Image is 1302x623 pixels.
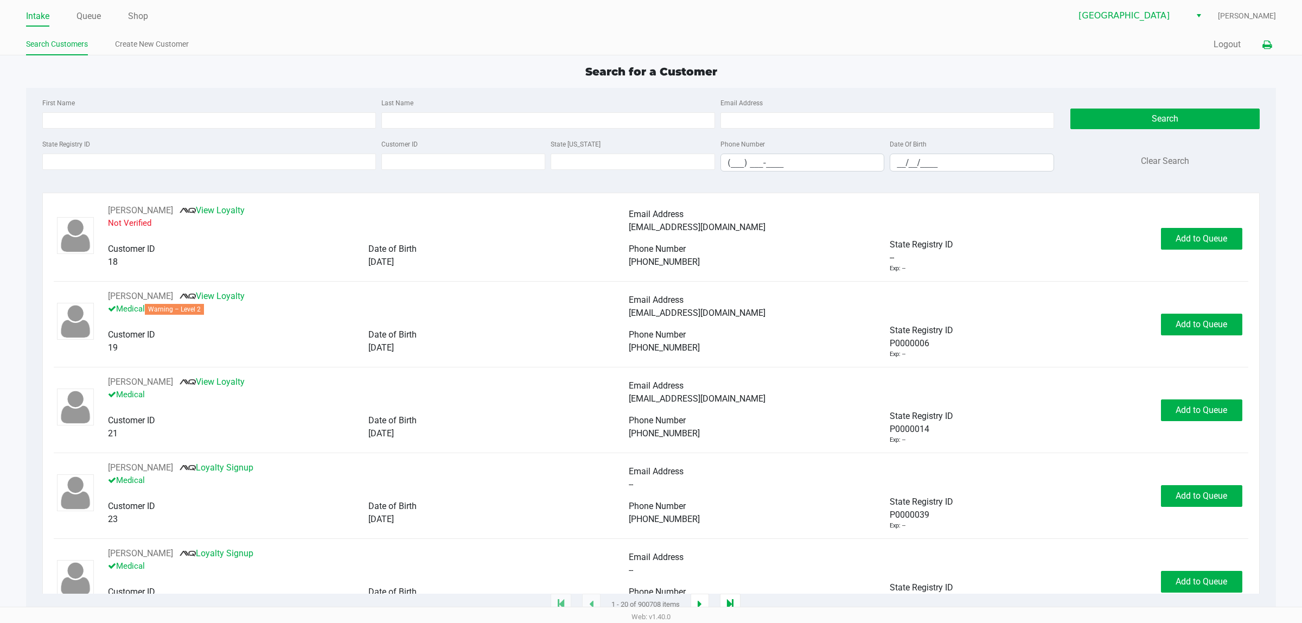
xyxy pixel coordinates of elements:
[721,154,884,171] input: Format: (999) 999-9999
[108,376,173,389] button: See customer info
[42,139,90,149] label: State Registry ID
[629,501,686,511] span: Phone Number
[368,244,417,254] span: Date of Birth
[1176,233,1227,244] span: Add to Queue
[180,291,245,301] a: View Loyalty
[1214,38,1241,51] button: Logout
[890,522,905,531] div: Exp: --
[180,548,253,558] a: Loyalty Signup
[108,329,155,340] span: Customer ID
[1141,155,1189,168] button: Clear Search
[629,393,765,404] span: [EMAIL_ADDRESS][DOMAIN_NAME]
[890,337,929,350] span: P0000006
[720,594,741,615] app-submit-button: Move to last page
[368,501,417,511] span: Date of Birth
[1176,576,1227,587] span: Add to Queue
[1161,399,1242,421] button: Add to Queue
[890,497,953,507] span: State Registry ID
[108,257,118,267] span: 18
[1161,485,1242,507] button: Add to Queue
[890,251,894,264] span: --
[890,350,905,359] div: Exp: --
[368,342,394,353] span: [DATE]
[1070,109,1260,129] button: Search
[629,466,684,476] span: Email Address
[368,587,417,597] span: Date of Birth
[381,98,413,108] label: Last Name
[368,329,417,340] span: Date of Birth
[890,582,953,593] span: State Registry ID
[108,290,173,303] button: See customer info
[368,514,394,524] span: [DATE]
[631,613,671,621] span: Web: v1.40.0
[108,428,118,438] span: 21
[890,411,953,421] span: State Registry ID
[368,415,417,425] span: Date of Birth
[890,239,953,250] span: State Registry ID
[890,508,929,522] span: P0000039
[629,380,684,391] span: Email Address
[629,222,765,232] span: [EMAIL_ADDRESS][DOMAIN_NAME]
[368,428,394,438] span: [DATE]
[108,501,155,511] span: Customer ID
[629,308,765,318] span: [EMAIL_ADDRESS][DOMAIN_NAME]
[1218,10,1276,22] span: [PERSON_NAME]
[890,325,953,335] span: State Registry ID
[629,295,684,305] span: Email Address
[629,514,700,524] span: [PHONE_NUMBER]
[720,154,884,171] kendo-maskedtextbox: Format: (999) 999-9999
[108,217,629,230] p: Not Verified
[720,139,765,149] label: Phone Number
[890,139,927,149] label: Date Of Birth
[629,479,633,490] span: --
[108,560,629,573] p: Medical
[108,244,155,254] span: Customer ID
[629,257,700,267] span: [PHONE_NUMBER]
[629,329,686,340] span: Phone Number
[108,587,155,597] span: Customer ID
[108,514,118,524] span: 23
[180,462,253,473] a: Loyalty Signup
[1078,9,1184,22] span: [GEOGRAPHIC_DATA]
[128,9,148,24] a: Shop
[115,37,189,51] a: Create New Customer
[1176,405,1227,415] span: Add to Queue
[629,552,684,562] span: Email Address
[551,139,601,149] label: State [US_STATE]
[890,423,929,436] span: P0000014
[108,415,155,425] span: Customer ID
[180,205,245,215] a: View Loyalty
[629,415,686,425] span: Phone Number
[551,594,571,615] app-submit-button: Move to first page
[720,98,763,108] label: Email Address
[629,428,700,438] span: [PHONE_NUMBER]
[890,264,905,274] div: Exp: --
[629,565,633,575] span: --
[582,594,601,615] app-submit-button: Previous
[108,303,629,315] p: Medical
[368,257,394,267] span: [DATE]
[145,304,204,315] span: Warning – Level 2
[611,599,680,610] span: 1 - 20 of 900708 items
[1176,491,1227,501] span: Add to Queue
[76,9,101,24] a: Queue
[108,342,118,353] span: 19
[108,474,629,487] p: Medical
[381,139,418,149] label: Customer ID
[108,547,173,560] button: See customer info
[26,37,88,51] a: Search Customers
[629,342,700,353] span: [PHONE_NUMBER]
[1161,228,1242,250] button: Add to Queue
[108,204,173,217] button: See customer info
[1191,6,1207,26] button: Select
[1176,319,1227,329] span: Add to Queue
[108,461,173,474] button: See customer info
[890,154,1054,171] kendo-maskedtextbox: Format: MM/DD/YYYY
[26,9,49,24] a: Intake
[629,587,686,597] span: Phone Number
[180,377,245,387] a: View Loyalty
[1161,571,1242,593] button: Add to Queue
[629,244,686,254] span: Phone Number
[42,98,75,108] label: First Name
[585,65,717,78] span: Search for a Customer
